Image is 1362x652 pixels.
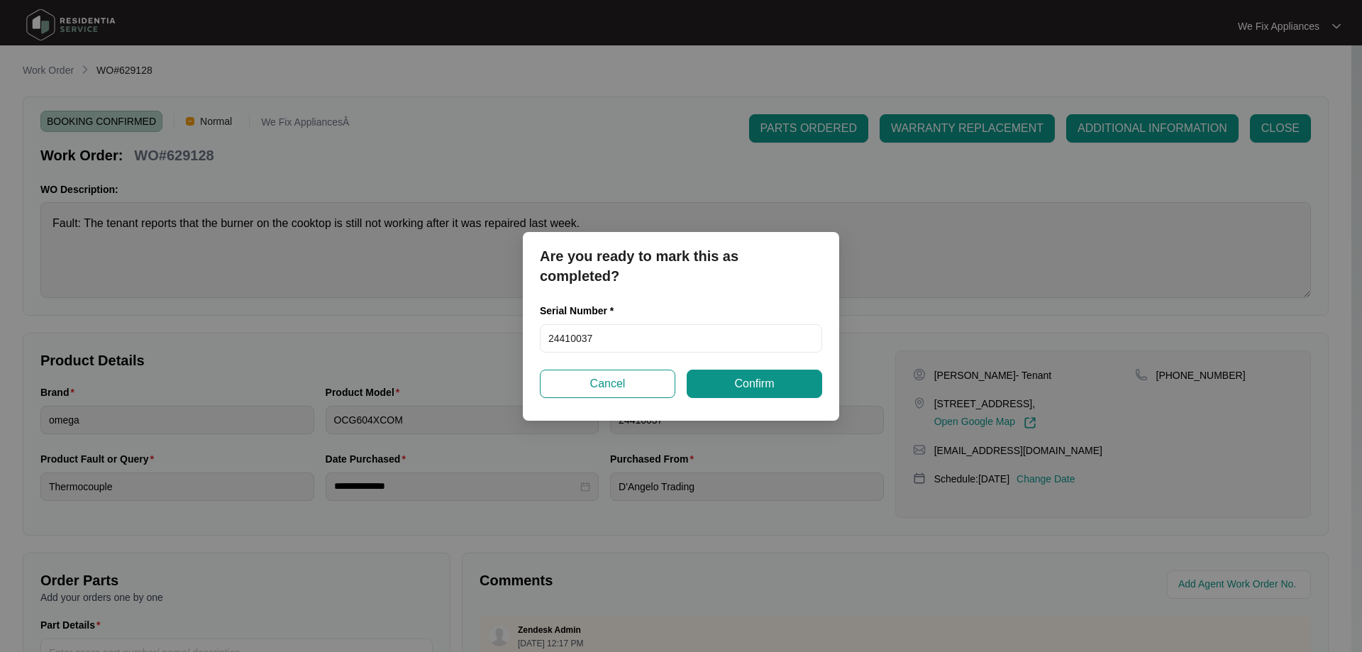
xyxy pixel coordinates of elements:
span: Cancel [590,375,626,392]
p: completed? [540,266,822,286]
span: Confirm [734,375,774,392]
button: Cancel [540,370,675,398]
label: Serial Number * [540,304,624,318]
button: Confirm [687,370,822,398]
p: Are you ready to mark this as [540,246,822,266]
